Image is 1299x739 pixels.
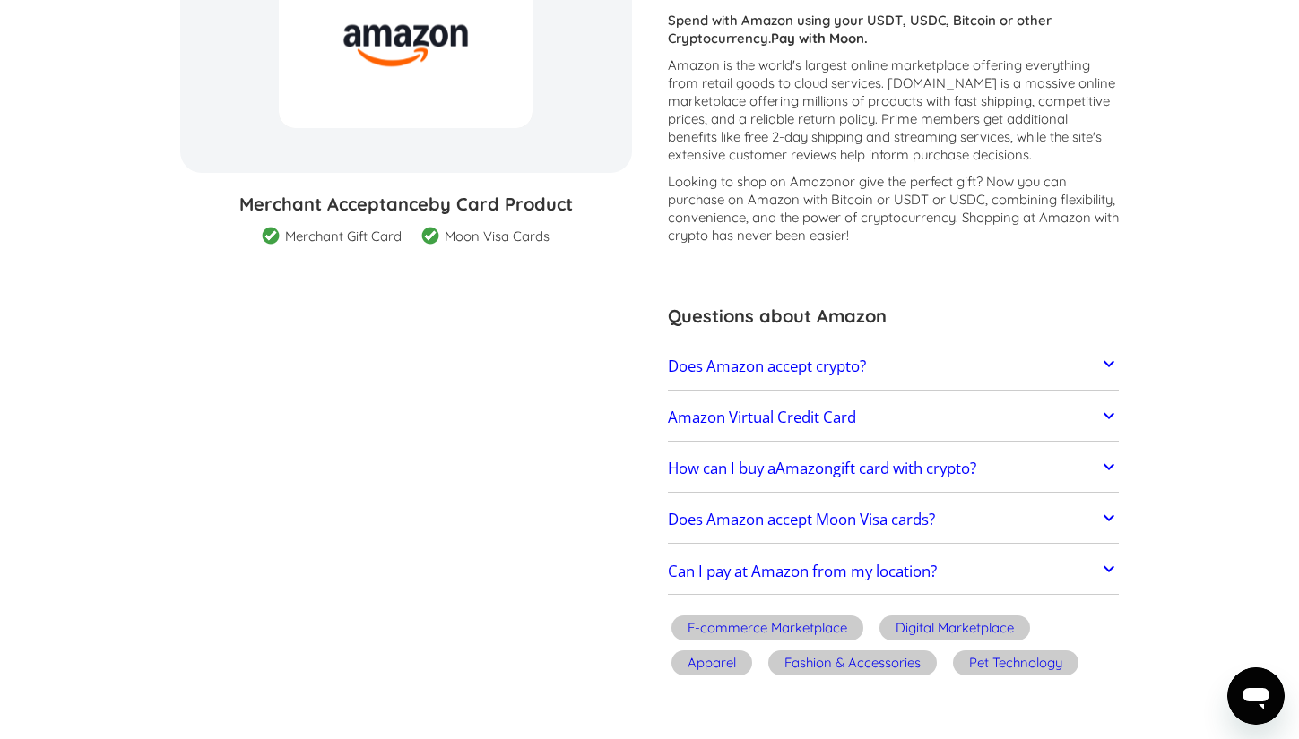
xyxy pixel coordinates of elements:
span: by Card Product [429,193,573,215]
div: Moon Visa Cards [445,228,550,245]
a: Digital Marketplace [876,613,1034,648]
a: Does Amazon accept Moon Visa cards? [668,502,1120,539]
a: How can I buy aAmazongift card with crypto? [668,450,1120,487]
h2: How can I buy a gift card with crypto? [668,460,976,477]
iframe: 启动消息传送窗口的按钮 [1227,667,1285,725]
p: Looking to shop on Amazon ? Now you can purchase on Amazon with Bitcoin or USDT or USDC, combinin... [668,173,1120,245]
span: or give the perfect gift [842,173,976,190]
div: Merchant Gift Card [285,228,402,245]
a: Does Amazon accept crypto? [668,348,1120,385]
h2: Does Amazon accept crypto? [668,357,866,375]
div: Fashion & Accessories [784,654,921,672]
h3: Merchant Acceptance [180,191,632,218]
div: Digital Marketplace [896,619,1014,637]
span: Amazon [775,458,833,478]
a: Can I pay at Amazon from my location? [668,553,1120,590]
p: Spend with Amazon using your USDT, USDC, Bitcoin or other Cryptocurrency. [668,12,1120,47]
a: Fashion & Accessories [765,648,940,683]
p: Amazon is the world's largest online marketplace offering everything from retail goods to cloud s... [668,56,1120,164]
a: E-commerce Marketplace [668,613,867,648]
div: Apparel [688,654,736,672]
a: Apparel [668,648,756,683]
a: Pet Technology [949,648,1082,683]
h3: Questions about Amazon [668,303,1120,330]
div: Pet Technology [969,654,1062,672]
div: E-commerce Marketplace [688,619,847,637]
h2: Can I pay at Amazon from my location? [668,563,937,580]
a: Amazon Virtual Credit Card [668,399,1120,436]
h2: Amazon Virtual Credit Card [668,408,856,426]
h2: Does Amazon accept Moon Visa cards? [668,511,935,528]
strong: Pay with Moon. [771,30,868,47]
